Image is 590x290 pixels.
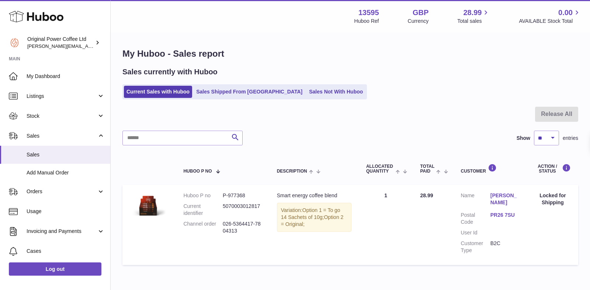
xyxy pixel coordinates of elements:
dt: User Id [461,229,490,236]
div: Currency [408,18,429,25]
span: 28.99 [463,8,482,18]
span: Option 1 = To go 14 Sachets of 10g; [281,207,340,220]
div: Original Power Coffee Ltd [27,36,94,50]
img: aline@drinkpowercoffee.com [9,37,20,48]
span: Cases [27,248,105,255]
div: Action / Status [535,164,571,174]
dt: Name [461,192,490,208]
span: 28.99 [420,192,433,198]
span: Orders [27,188,97,195]
span: Add Manual Order [27,169,105,176]
dd: 5070003012817 [223,203,262,217]
div: Variation: [277,203,351,232]
div: Huboo Ref [354,18,379,25]
dt: Customer Type [461,240,490,254]
dt: Current identifier [183,203,223,217]
dt: Postal Code [461,212,490,226]
a: Sales Shipped From [GEOGRAPHIC_DATA] [194,86,305,98]
img: power-coffee-sachet-box-02.04.24.v2.png [130,192,167,220]
dt: Huboo P no [183,192,223,199]
span: Stock [27,113,97,120]
h2: Sales currently with Huboo [122,67,218,77]
span: Total paid [420,164,434,174]
span: [PERSON_NAME][EMAIL_ADDRESS][DOMAIN_NAME] [27,43,148,49]
h1: My Huboo - Sales report [122,48,578,60]
span: Description [277,169,307,174]
div: Smart energy coffee blend [277,192,351,199]
a: 28.99 Total sales [457,8,490,25]
dd: 026-5364417-7804313 [223,220,262,234]
strong: GBP [413,8,428,18]
a: 0.00 AVAILABLE Stock Total [519,8,581,25]
dd: P-977368 [223,192,262,199]
span: Usage [27,208,105,215]
dt: Channel order [183,220,223,234]
span: Total sales [457,18,490,25]
a: PR26 7SU [490,212,520,219]
a: [PERSON_NAME] [490,192,520,206]
span: Huboo P no [183,169,212,174]
span: entries [563,135,578,142]
div: Locked for Shipping [535,192,571,206]
a: Sales Not With Huboo [306,86,365,98]
div: Customer [461,164,520,174]
span: My Dashboard [27,73,105,80]
strong: 13595 [358,8,379,18]
span: Invoicing and Payments [27,228,97,235]
span: ALLOCATED Quantity [366,164,394,174]
dd: B2C [490,240,520,254]
span: 0.00 [558,8,573,18]
span: Sales [27,151,105,158]
a: Log out [9,262,101,276]
span: AVAILABLE Stock Total [519,18,581,25]
td: 1 [359,185,413,265]
span: Listings [27,93,97,100]
a: Current Sales with Huboo [124,86,192,98]
span: Sales [27,132,97,139]
label: Show [517,135,530,142]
